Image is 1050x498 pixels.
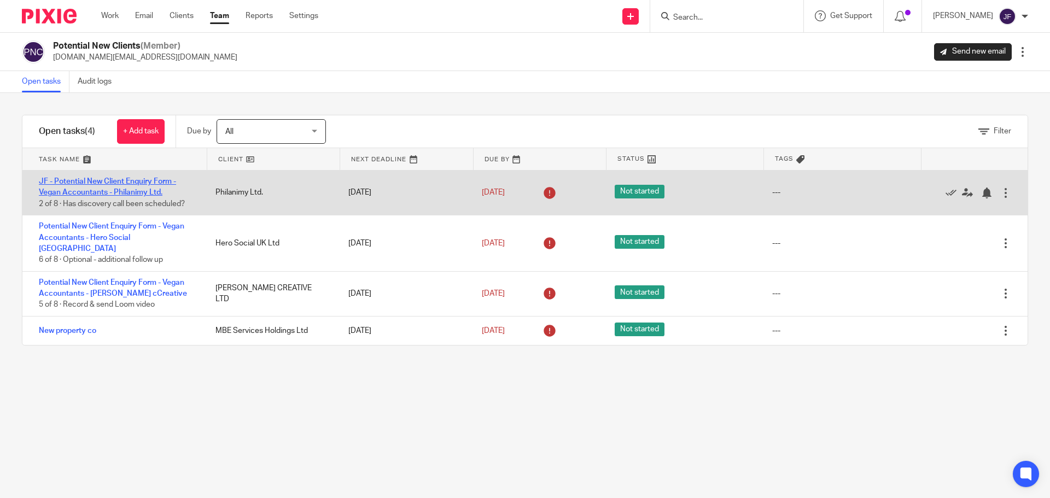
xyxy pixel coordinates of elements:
[53,52,237,63] p: [DOMAIN_NAME][EMAIL_ADDRESS][DOMAIN_NAME]
[85,127,95,136] span: (4)
[482,189,505,196] span: [DATE]
[615,185,664,198] span: Not started
[772,238,780,249] div: ---
[482,239,505,247] span: [DATE]
[170,10,194,21] a: Clients
[617,154,645,163] span: Status
[933,10,993,21] p: [PERSON_NAME]
[337,232,470,254] div: [DATE]
[775,154,794,163] span: Tags
[39,126,95,137] h1: Open tasks
[772,288,780,299] div: ---
[482,290,505,297] span: [DATE]
[615,235,664,249] span: Not started
[615,323,664,336] span: Not started
[289,10,318,21] a: Settings
[337,283,470,304] div: [DATE]
[187,126,211,137] p: Due by
[946,187,962,198] a: Mark as done
[772,187,780,198] div: ---
[210,10,229,21] a: Team
[78,71,120,92] a: Audit logs
[934,43,1012,61] a: Send new email
[225,128,234,136] span: All
[999,8,1016,25] img: svg%3E
[39,301,155,309] span: 5 of 8 · Record & send Loom video
[22,71,69,92] a: Open tasks
[205,181,337,203] div: Philanimy Ltd.
[205,232,337,254] div: Hero Social UK Ltd
[53,40,237,52] h2: Potential New Clients
[39,256,163,263] span: 6 of 8 · Optional - additional follow up
[205,277,337,310] div: [PERSON_NAME] CREATIVE LTD
[117,119,165,144] a: + Add task
[672,13,771,23] input: Search
[337,181,470,203] div: [DATE]
[337,320,470,342] div: [DATE]
[615,285,664,299] span: Not started
[22,40,45,63] img: svg%3E
[772,325,780,336] div: ---
[22,9,77,24] img: Pixie
[39,279,187,297] a: Potential New Client Enquiry Form - Vegan Accountants - [PERSON_NAME] cCreative
[205,320,337,342] div: MBE Services Holdings Ltd
[830,12,872,20] span: Get Support
[39,327,96,335] a: New property co
[39,200,185,208] span: 2 of 8 · Has discovery call been scheduled?
[246,10,273,21] a: Reports
[994,127,1011,135] span: Filter
[39,222,184,253] a: Potential New Client Enquiry Form - Vegan Accountants - Hero Social [GEOGRAPHIC_DATA]
[101,10,119,21] a: Work
[141,42,180,50] span: (Member)
[135,10,153,21] a: Email
[482,327,505,335] span: [DATE]
[39,178,176,196] a: JF - Potential New Client Enquiry Form - Vegan Accountants - Philanimy Ltd.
